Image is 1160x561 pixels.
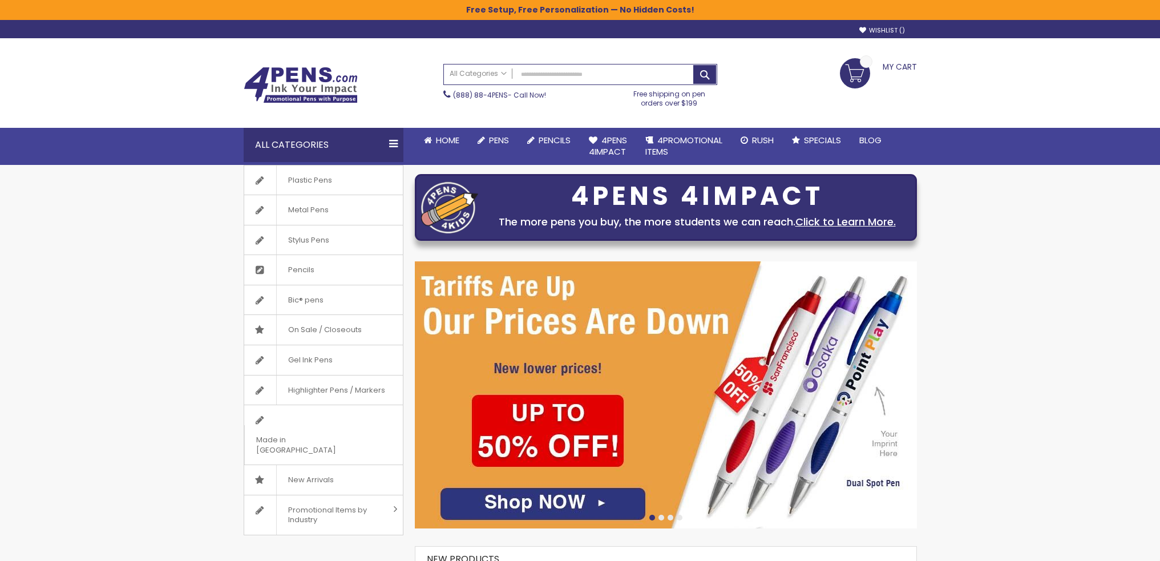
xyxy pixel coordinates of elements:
[580,128,636,165] a: 4Pens4impact
[244,225,403,255] a: Stylus Pens
[453,90,508,100] a: (888) 88-4PENS
[244,405,403,465] a: Made in [GEOGRAPHIC_DATA]
[731,128,783,153] a: Rush
[244,345,403,375] a: Gel Ink Pens
[415,261,917,528] img: /cheap-promotional-products.html
[518,128,580,153] a: Pencils
[244,195,403,225] a: Metal Pens
[276,166,343,195] span: Plastic Pens
[276,195,340,225] span: Metal Pens
[795,215,896,229] a: Click to Learn More.
[783,128,850,153] a: Specials
[244,495,403,535] a: Promotional Items by Industry
[276,376,397,405] span: Highlighter Pens / Markers
[859,134,882,146] span: Blog
[489,134,509,146] span: Pens
[244,315,403,345] a: On Sale / Closeouts
[453,90,546,100] span: - Call Now!
[276,315,373,345] span: On Sale / Closeouts
[244,166,403,195] a: Plastic Pens
[468,128,518,153] a: Pens
[244,285,403,315] a: Bic® pens
[859,26,905,35] a: Wishlist
[276,255,326,285] span: Pencils
[244,425,374,465] span: Made in [GEOGRAPHIC_DATA]
[244,67,358,103] img: 4Pens Custom Pens and Promotional Products
[636,128,731,165] a: 4PROMOTIONALITEMS
[444,64,512,83] a: All Categories
[539,134,571,146] span: Pencils
[244,465,403,495] a: New Arrivals
[484,214,911,230] div: The more pens you buy, the more students we can reach.
[621,85,717,108] div: Free shipping on pen orders over $199
[804,134,841,146] span: Specials
[276,495,389,535] span: Promotional Items by Industry
[276,225,341,255] span: Stylus Pens
[484,184,911,208] div: 4PENS 4IMPACT
[276,345,344,375] span: Gel Ink Pens
[244,128,403,162] div: All Categories
[850,128,891,153] a: Blog
[589,134,627,158] span: 4Pens 4impact
[276,285,335,315] span: Bic® pens
[276,465,345,495] span: New Arrivals
[450,69,507,78] span: All Categories
[244,376,403,405] a: Highlighter Pens / Markers
[645,134,722,158] span: 4PROMOTIONAL ITEMS
[752,134,774,146] span: Rush
[436,134,459,146] span: Home
[244,255,403,285] a: Pencils
[421,181,478,233] img: four_pen_logo.png
[415,128,468,153] a: Home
